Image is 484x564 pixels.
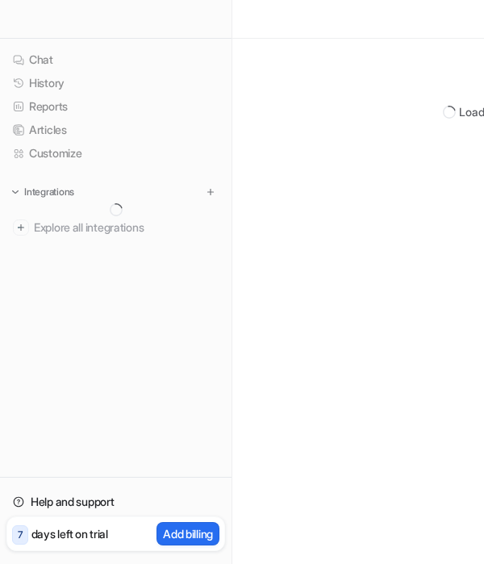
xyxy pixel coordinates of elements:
p: Add billing [163,525,213,542]
p: 7 [18,528,23,542]
img: menu_add.svg [205,186,216,198]
a: Articles [6,119,225,141]
a: Explore all integrations [6,216,225,239]
img: expand menu [10,186,21,198]
a: Customize [6,142,225,165]
img: explore all integrations [13,219,29,236]
a: Reports [6,95,225,118]
a: Chat [6,48,225,71]
a: History [6,72,225,94]
button: Integrations [6,184,79,200]
p: days left on trial [31,525,108,542]
a: Help and support [6,491,225,513]
p: Integrations [24,186,74,198]
span: Explore all integrations [34,215,219,240]
button: Add billing [156,522,219,545]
